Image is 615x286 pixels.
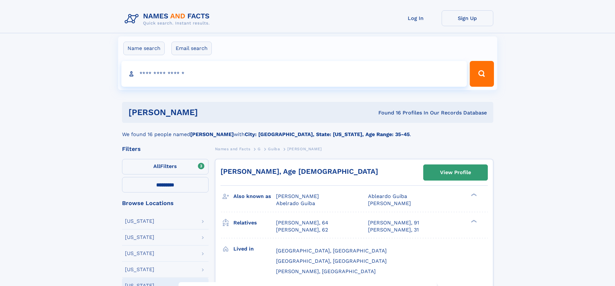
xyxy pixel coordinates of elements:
[258,147,261,151] span: G
[368,200,411,206] span: [PERSON_NAME]
[469,219,477,223] div: ❯
[123,42,165,55] label: Name search
[215,145,251,153] a: Names and Facts
[424,165,487,180] a: View Profile
[220,167,378,175] a: [PERSON_NAME], Age [DEMOGRAPHIC_DATA]
[276,248,387,254] span: [GEOGRAPHIC_DATA], [GEOGRAPHIC_DATA]
[122,146,209,152] div: Filters
[268,145,280,153] a: Guiba
[125,251,154,256] div: [US_STATE]
[390,10,442,26] a: Log In
[122,10,215,28] img: Logo Names and Facts
[122,200,209,206] div: Browse Locations
[233,243,276,254] h3: Lived in
[276,193,319,199] span: [PERSON_NAME]
[190,131,234,137] b: [PERSON_NAME]
[153,163,160,169] span: All
[233,191,276,202] h3: Also known as
[368,193,407,199] span: Ableardo Guiba
[276,268,376,274] span: [PERSON_NAME], [GEOGRAPHIC_DATA]
[276,200,315,206] span: Abelrado Guiba
[288,109,487,116] div: Found 16 Profiles In Our Records Database
[125,219,154,224] div: [US_STATE]
[368,226,419,233] a: [PERSON_NAME], 31
[368,219,419,226] a: [PERSON_NAME], 91
[125,235,154,240] div: [US_STATE]
[440,165,471,180] div: View Profile
[268,147,280,151] span: Guiba
[470,61,494,87] button: Search Button
[122,159,209,174] label: Filters
[171,42,212,55] label: Email search
[245,131,410,137] b: City: [GEOGRAPHIC_DATA], State: [US_STATE], Age Range: 35-45
[121,61,467,87] input: search input
[469,193,477,197] div: ❯
[258,145,261,153] a: G
[276,219,328,226] a: [PERSON_NAME], 64
[442,10,493,26] a: Sign Up
[276,226,328,233] a: [PERSON_NAME], 62
[287,147,322,151] span: [PERSON_NAME]
[233,217,276,228] h3: Relatives
[128,108,288,116] h1: [PERSON_NAME]
[122,123,493,138] div: We found 16 people named with .
[125,267,154,272] div: [US_STATE]
[276,258,387,264] span: [GEOGRAPHIC_DATA], [GEOGRAPHIC_DATA]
